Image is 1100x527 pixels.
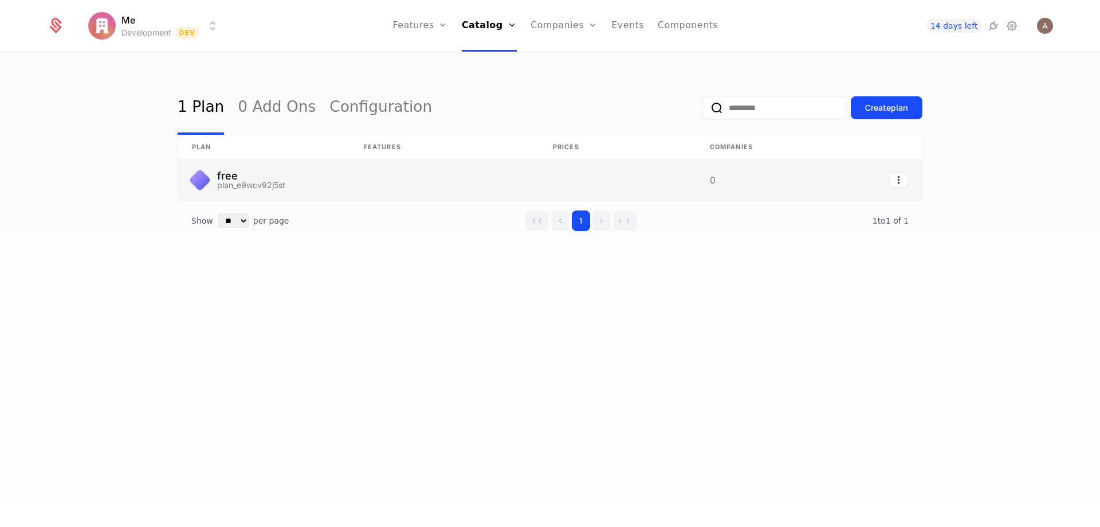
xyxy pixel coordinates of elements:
[176,27,199,38] span: Dev
[350,135,539,159] th: Features
[613,210,637,231] button: Go to last page
[88,12,116,40] img: Me
[572,210,590,231] button: Go to page 1
[539,135,696,159] th: Prices
[926,19,982,33] a: 14 days left
[92,13,220,38] button: Select environment
[191,215,213,227] span: Show
[1037,18,1053,34] img: Alexis Candelaria
[253,215,289,227] span: per page
[890,173,908,188] button: Select action
[525,210,549,231] button: Go to first page
[178,201,922,240] div: Table pagination
[851,96,922,119] button: Createplan
[873,216,909,225] span: 1
[551,210,569,231] button: Go to previous page
[525,210,637,231] div: Page navigation
[1037,18,1053,34] button: Open user button
[178,81,224,135] a: 1 Plan
[696,135,788,159] th: Companies
[238,81,316,135] a: 0 Add Ons
[1005,19,1019,33] a: Settings
[121,27,171,38] div: Development
[121,13,135,27] span: Me
[873,216,903,225] span: 1 to 1 of
[218,213,249,228] select: Select page size
[987,19,1000,33] a: Integrations
[178,135,350,159] th: plan
[592,210,611,231] button: Go to next page
[865,102,908,114] div: Create plan
[329,81,432,135] a: Configuration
